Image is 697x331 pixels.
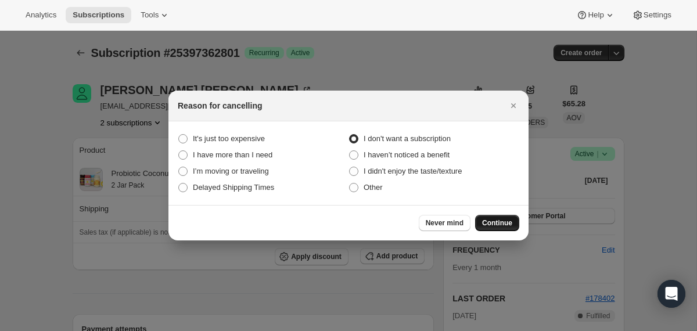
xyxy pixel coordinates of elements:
[569,7,622,23] button: Help
[658,280,685,308] div: Open Intercom Messenger
[364,167,462,175] span: I didn't enjoy the taste/texture
[475,215,519,231] button: Continue
[482,218,512,228] span: Continue
[178,100,262,111] h2: Reason for cancelling
[193,150,272,159] span: I have more than I need
[505,98,522,114] button: Close
[625,7,678,23] button: Settings
[364,183,383,192] span: Other
[66,7,131,23] button: Subscriptions
[193,134,265,143] span: It's just too expensive
[19,7,63,23] button: Analytics
[364,134,451,143] span: I don't want a subscription
[73,10,124,20] span: Subscriptions
[419,215,470,231] button: Never mind
[426,218,464,228] span: Never mind
[134,7,177,23] button: Tools
[588,10,603,20] span: Help
[364,150,450,159] span: I haven’t noticed a benefit
[141,10,159,20] span: Tools
[193,183,274,192] span: Delayed Shipping Times
[26,10,56,20] span: Analytics
[193,167,269,175] span: I’m moving or traveling
[644,10,671,20] span: Settings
